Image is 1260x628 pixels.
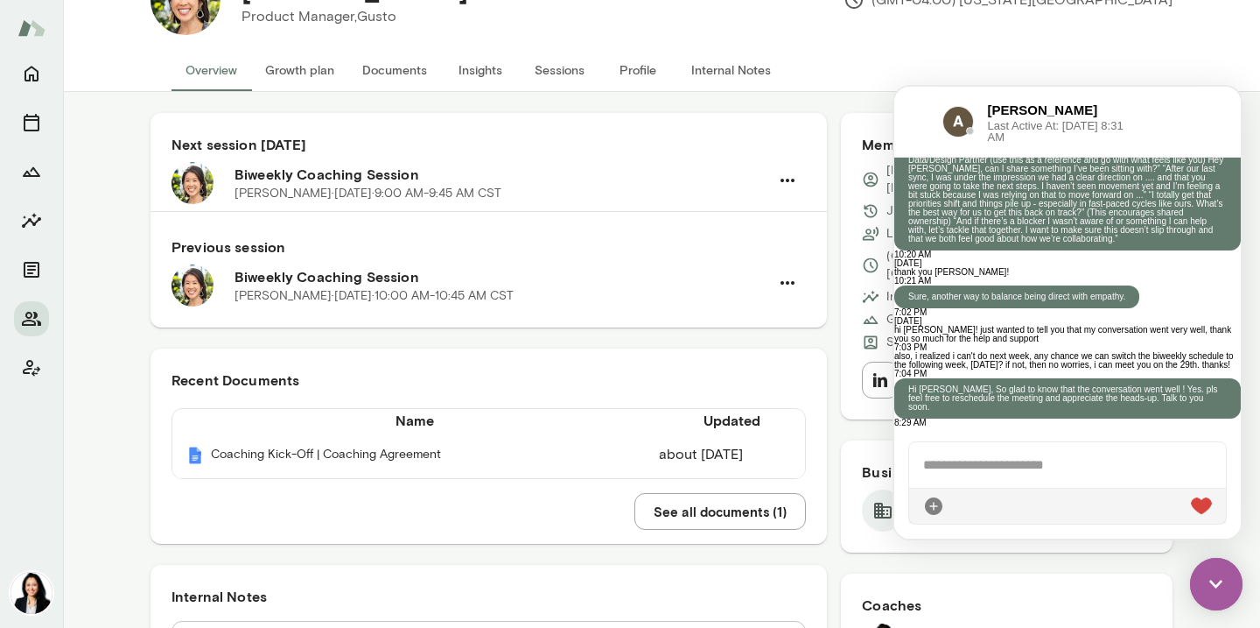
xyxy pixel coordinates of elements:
button: Sessions [520,49,598,91]
button: Internal Notes [677,49,785,91]
img: Monica Aggarwal [10,572,52,614]
button: Documents [14,252,49,287]
button: Growth Plan [14,154,49,189]
button: Growth plan [251,49,348,91]
button: Insights [441,49,520,91]
button: Members [14,301,49,336]
p: Joined [DATE] [886,202,961,220]
h6: Next session [DATE] [171,134,806,155]
button: Sessions [14,105,49,140]
div: Live Reaction [297,409,318,430]
p: [PERSON_NAME] · [DATE] · 10:00 AM-10:45 AM CST [234,287,514,305]
th: Coaching Kick-Off | Coaching Agreement [172,432,658,478]
button: Overview [171,49,251,91]
p: Insights Status: Unsent [886,288,1012,306]
h6: [PERSON_NAME] [94,14,232,33]
div: Attach [29,409,50,430]
h6: Business Plan [862,462,1151,483]
img: heart [297,411,318,428]
button: Documents [348,49,441,91]
td: about [DATE] [658,432,805,478]
img: Mento | Coaching sessions [186,447,204,464]
p: Growth Plan: Started [886,311,1000,328]
h6: Previous session [171,236,806,258]
h6: Biweekly Coaching Session [234,164,769,185]
button: Profile [598,49,677,91]
p: [PERSON_NAME] · [DATE] · 9:00 AM-9:45 AM CST [234,185,501,202]
button: See all documents (1) [634,493,806,530]
p: Product Manager, Gusto [241,6,468,27]
p: Hi [PERSON_NAME], I wanted to leave this here for your [DATE] meeting with Data/Design Partner (u... [14,60,332,157]
img: data:image/png;base64,iVBORw0KGgoAAAANSUhEUgAAAMgAAADICAYAAACtWK6eAAAN+UlEQVR4AeydWZQVxRnHq2dAwMi... [48,19,80,51]
p: (GMT-04:00) [US_STATE][GEOGRAPHIC_DATA] [886,248,1151,283]
p: [PERSON_NAME][EMAIL_ADDRESS][PERSON_NAME][DOMAIN_NAME] [886,162,1151,197]
h6: Member Details [862,134,1151,155]
img: Mento [17,11,45,45]
p: Last online [DATE] [886,225,985,243]
p: Hi [PERSON_NAME], So glad to know that the conversation went well ! Yes. pls feel free to resched... [14,299,332,325]
h6: Coaches [862,595,1151,616]
p: Seat Type: Standard/Leadership [886,334,1064,351]
th: Updated [658,409,805,432]
th: Name [172,409,658,432]
h6: Biweekly Coaching Session [234,266,769,287]
h6: Recent Documents [171,370,806,391]
button: Home [14,56,49,91]
p: Sure, another way to balance being direct with empathy. [14,206,231,215]
h6: Internal Notes [171,586,806,607]
button: Insights [14,203,49,238]
span: Last Active At: [DATE] 8:31 AM [94,33,232,56]
button: Client app [14,350,49,385]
